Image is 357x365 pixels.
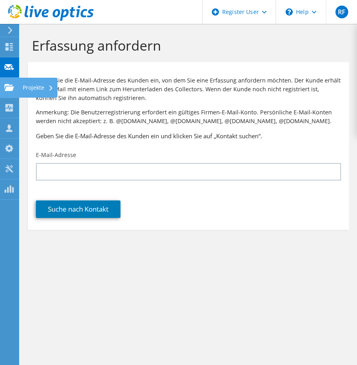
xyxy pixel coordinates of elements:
[286,8,293,16] svg: \n
[36,108,341,126] p: Anmerkung: Die Benutzerregistrierung erfordert ein gültiges Firmen-E-Mail-Konto. Persönliche E-Ma...
[36,76,341,102] p: Geben Sie die E-Mail-Adresse des Kunden ein, von dem Sie eine Erfassung anfordern möchten. Der Ku...
[36,200,120,218] a: Suche nach Kontakt
[335,6,348,18] span: RF
[32,37,341,54] h1: Erfassung anfordern
[36,151,76,159] label: E-Mail-Adresse
[36,131,341,140] h3: Geben Sie die E-Mail-Adresse des Kunden ein und klicken Sie auf „Kontakt suchen“.
[19,78,57,98] div: Projekte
